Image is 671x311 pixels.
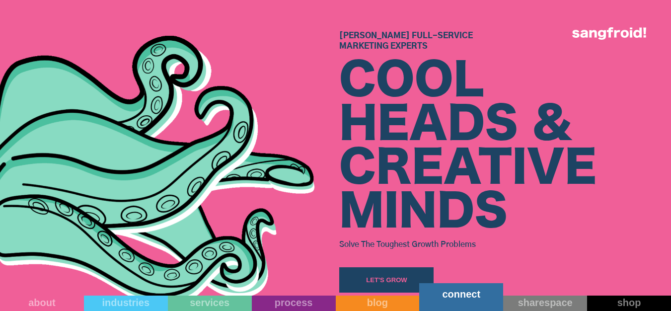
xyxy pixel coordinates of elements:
[339,31,671,52] h1: [PERSON_NAME] Full-Service Marketing Experts
[339,236,671,251] h3: Solve The Toughest Growth Problems
[503,297,587,309] div: sharespace
[366,275,407,285] div: Let's Grow
[84,296,168,311] a: industries
[419,283,503,311] a: connect
[252,296,336,311] a: process
[339,60,671,234] div: COOL HEADS & CREATIVE MINDS
[252,297,336,309] div: process
[587,297,671,309] div: shop
[336,296,420,311] a: blog
[503,296,587,311] a: sharespace
[168,297,252,309] div: services
[339,267,434,293] a: Let's Grow
[84,297,168,309] div: industries
[336,297,420,309] div: blog
[572,27,646,40] img: logo
[419,288,503,300] div: connect
[168,296,252,311] a: services
[587,296,671,311] a: shop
